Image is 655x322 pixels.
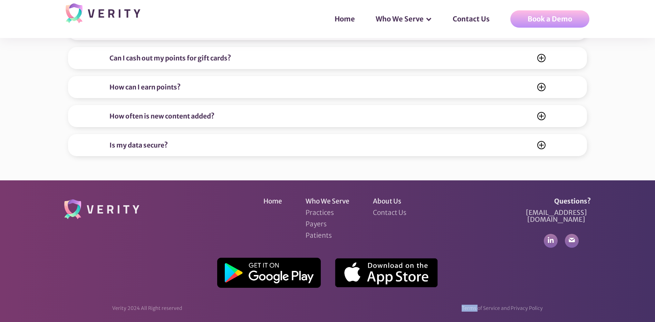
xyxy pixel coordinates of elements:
a: Book a Demo [510,10,589,28]
a: Contact Us [446,9,503,29]
a: Practices [306,209,334,216]
div: Contact Us [439,2,510,36]
div: Can I cash out my points for gift cards? [109,55,231,61]
a: Patients [306,232,332,239]
a: About Us [373,198,401,205]
a: Home [263,198,282,205]
div: How can I earn points? [109,84,181,91]
div: Verity 2024 All Right reserved [112,305,182,312]
a: Payers [306,220,327,227]
a: Contact Us [373,209,406,216]
div: Is my data secure? [109,142,168,149]
a: [EMAIL_ADDRESS][DOMAIN_NAME] [522,209,591,223]
div: Terms of Service and Privacy Policy [462,305,543,312]
div: Book a Demo [528,15,572,23]
span: [EMAIL_ADDRESS][DOMAIN_NAME] [526,208,587,224]
a: Home [328,9,369,29]
a: Who We Serve [306,198,349,205]
div: Who We Serve [369,9,439,29]
div: How often is new content added? [109,113,214,120]
div: Questions? [522,198,591,205]
div: Who We Serve [376,16,424,22]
